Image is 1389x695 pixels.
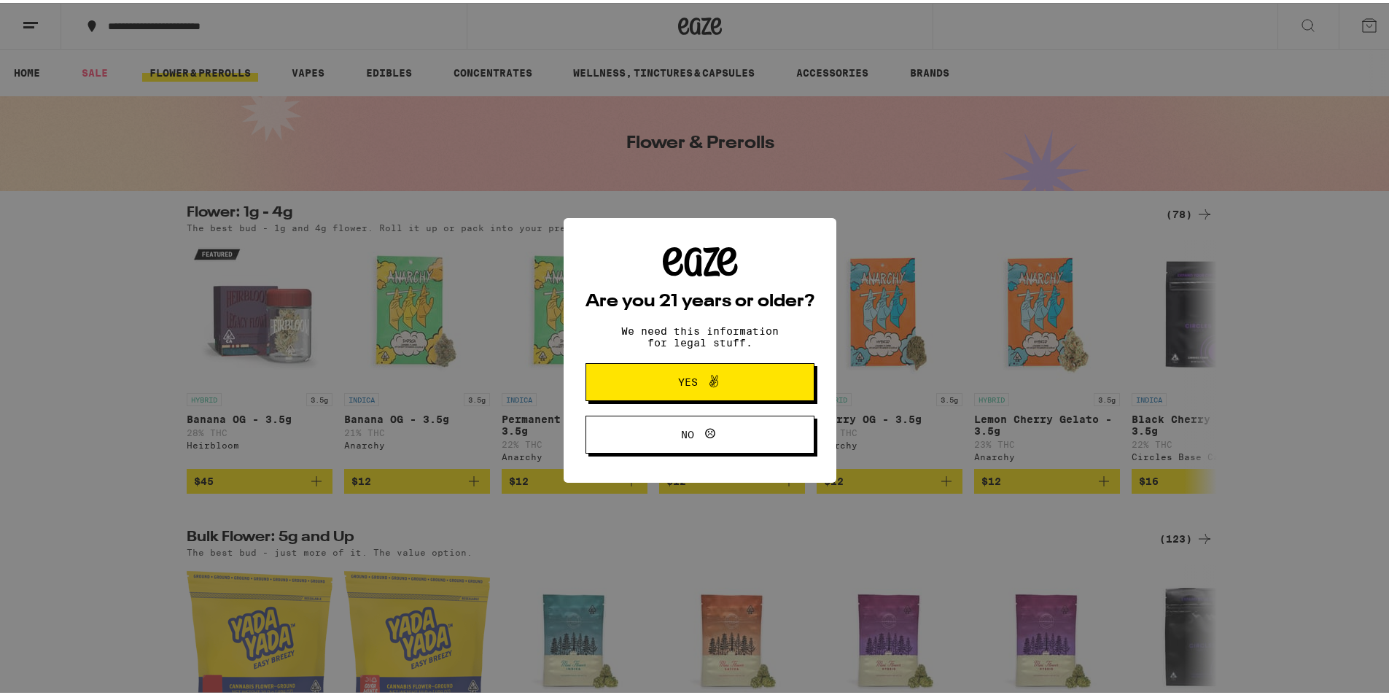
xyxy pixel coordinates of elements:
button: Yes [585,360,814,398]
span: Yes [678,374,698,384]
p: We need this information for legal stuff. [609,322,791,346]
span: Hi. Need any help? [9,10,105,22]
span: No [681,427,694,437]
h2: Are you 21 years or older? [585,290,814,308]
button: No [585,413,814,451]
